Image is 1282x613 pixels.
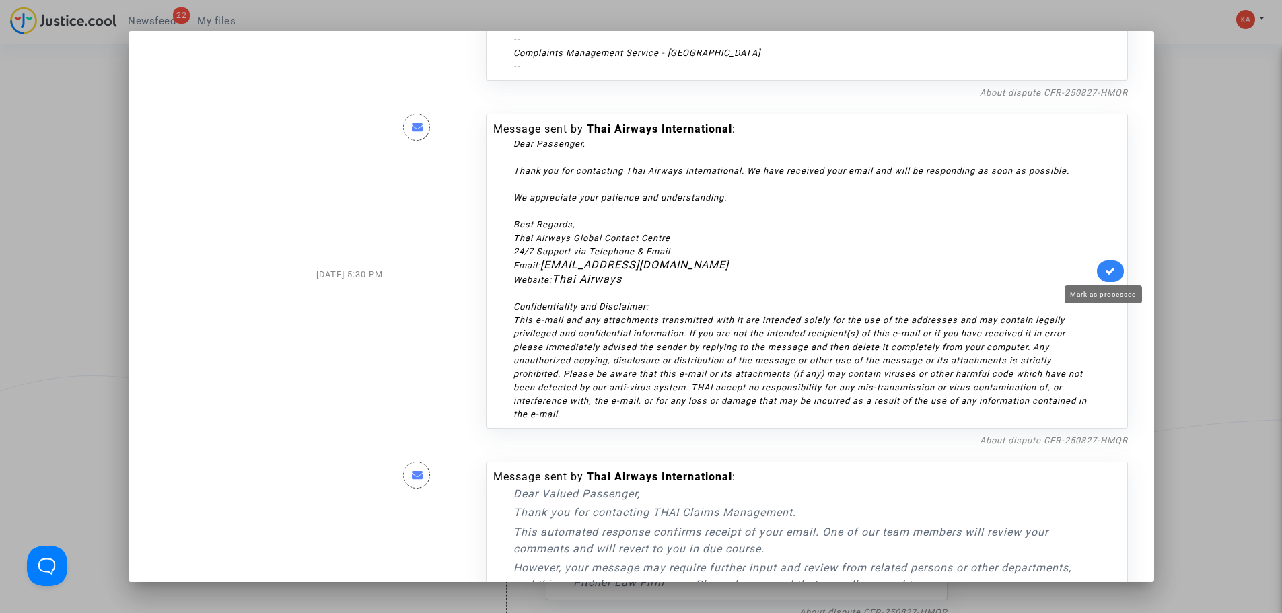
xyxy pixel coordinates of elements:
[980,435,1128,445] a: About dispute CFR-250827-HMQR
[513,504,1094,521] p: Thank you for contacting THAI Claims Management.
[587,122,732,135] b: Thai Airways International
[513,233,670,243] span: Thai Airways Global Contact Centre
[513,559,1094,593] p: However, your message may require further input and review from related persons or other departme...
[980,87,1128,98] a: About dispute CFR-250827-HMQR
[513,164,1094,178] div: Thank you for contacting Thai Airways International. We have received your email and will be resp...
[513,275,552,285] span: Website:
[493,121,1094,421] div: Message sent by :
[27,546,67,586] iframe: Help Scout Beacon - Open
[552,273,622,285] a: Thai Airways
[513,191,1094,205] div: We appreciate your patience and understanding.
[513,137,1094,421] div: This e-mail and any attachments transmitted with it are intended solely for the use of the addres...
[145,100,393,448] div: [DATE] 5:30 PM
[513,33,1094,73] div: --
[513,260,540,271] span: Email:
[540,258,729,271] a: [EMAIL_ADDRESS][DOMAIN_NAME]
[587,470,732,483] b: Thai Airways International
[513,485,1094,502] p: Dear Valued Passenger,
[513,219,575,229] span: Best Regards,
[513,246,670,256] span: 24/7 Support via Telephone & Email
[513,524,1094,557] p: This automated response confirms receipt of your email. One of our team members will review your ...
[513,60,1094,73] div: --
[513,137,1094,151] div: Dear Passenger,
[513,300,1094,314] div: Confidentiality and Disclaimer:
[513,46,1094,60] div: Complaints Management Service - [GEOGRAPHIC_DATA]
